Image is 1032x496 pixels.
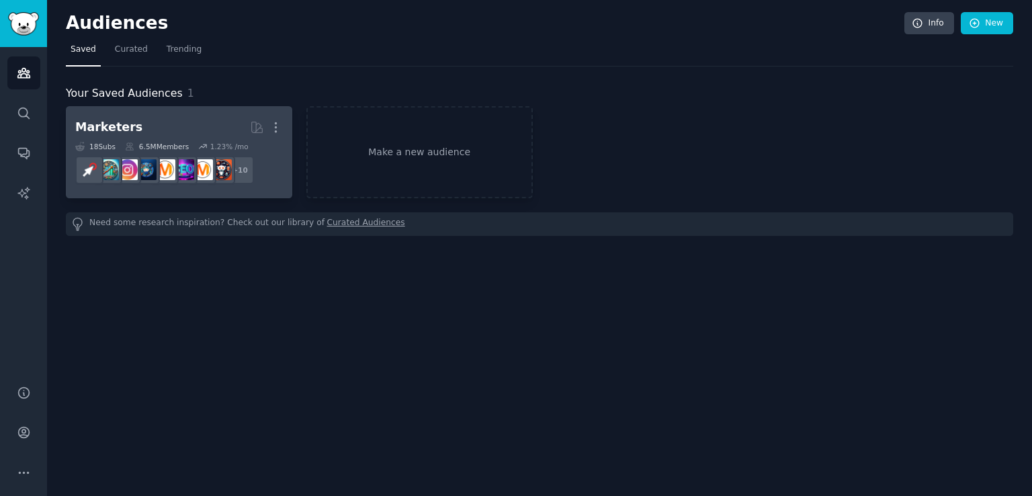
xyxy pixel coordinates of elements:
[79,159,100,180] img: PPC
[98,159,119,180] img: Affiliatemarketing
[66,85,183,102] span: Your Saved Audiences
[136,159,157,180] img: digital_marketing
[117,159,138,180] img: InstagramMarketing
[66,13,904,34] h2: Audiences
[75,142,116,151] div: 18 Sub s
[226,156,254,184] div: + 10
[8,12,39,36] img: GummySearch logo
[75,119,142,136] div: Marketers
[327,217,405,231] a: Curated Audiences
[66,39,101,67] a: Saved
[66,212,1013,236] div: Need some research inspiration? Check out our library of
[110,39,153,67] a: Curated
[125,142,189,151] div: 6.5M Members
[167,44,202,56] span: Trending
[961,12,1013,35] a: New
[192,159,213,180] img: marketing
[162,39,206,67] a: Trending
[187,87,194,99] span: 1
[66,106,292,198] a: Marketers18Subs6.5MMembers1.23% /mo+10socialmediamarketingSEODigitalMarketingdigital_marketingIns...
[115,44,148,56] span: Curated
[904,12,954,35] a: Info
[71,44,96,56] span: Saved
[210,142,249,151] div: 1.23 % /mo
[306,106,533,198] a: Make a new audience
[155,159,175,180] img: DigitalMarketing
[173,159,194,180] img: SEO
[211,159,232,180] img: socialmedia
